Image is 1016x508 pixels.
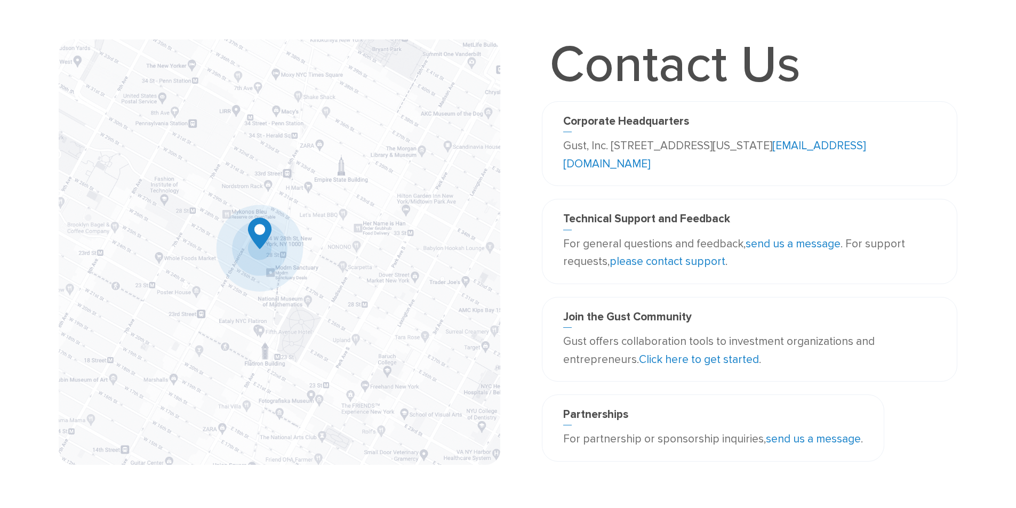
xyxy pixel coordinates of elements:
a: [EMAIL_ADDRESS][DOMAIN_NAME] [563,139,866,171]
img: Map [59,39,500,465]
h3: Partnerships [563,408,863,425]
a: send us a message [746,237,841,251]
p: For partnership or sponsorship inquiries, . [563,430,863,448]
h3: Join the Gust Community [563,310,936,328]
h3: Technical Support and Feedback [563,212,936,230]
p: Gust, Inc. [STREET_ADDRESS][US_STATE] [563,137,936,173]
h1: Contact Us [542,39,809,91]
h3: Corporate Headquarters [563,115,936,132]
a: please contact support [610,255,725,268]
a: Click here to get started [639,353,759,366]
p: Gust offers collaboration tools to investment organizations and entrepreneurs. . [563,333,936,368]
a: send us a message [766,432,861,446]
p: For general questions and feedback, . For support requests, . [563,235,936,271]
